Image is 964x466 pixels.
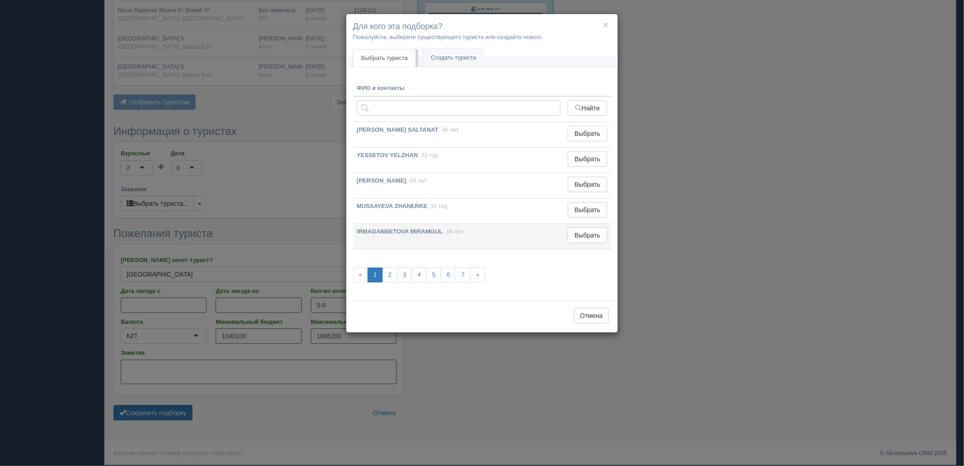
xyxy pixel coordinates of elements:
b: YESSETOV YELZHAN [357,152,418,159]
input: Поиск по ФИО, паспорту или контактам [357,100,561,116]
button: Отмена [574,308,609,323]
span: , 31 год [428,203,448,209]
a: 7 [456,268,471,283]
b: [PERSON_NAME] SALTANAT [357,126,438,133]
button: Выбрать [568,202,607,218]
span: « [353,268,368,283]
span: , 46 лет [438,126,459,133]
span: , 31 год [418,152,438,159]
a: 2 [382,268,397,283]
button: Выбрать [568,151,607,167]
a: 1 [368,268,383,283]
a: 5 [426,268,441,283]
b: [PERSON_NAME] [357,177,406,184]
span: , 36 лет [443,228,464,235]
th: ФИО и контакты [353,80,564,97]
button: Выбрать [568,126,607,141]
button: Выбрать [568,177,607,192]
a: 4 [412,268,427,283]
button: × [603,20,609,30]
h4: Для кого эта подборка? [353,21,611,33]
a: 3 [397,268,412,283]
b: MUSSAYEVA ZHANERKE [357,203,428,209]
a: » [470,268,485,283]
button: Найти [568,100,607,116]
b: IRMAGANBETOVA MIRAMGUL [357,228,443,235]
a: 6 [441,268,456,283]
button: Выбрать [568,228,607,243]
a: Выбрать туриста [353,49,416,67]
p: Пожалуйста, выберите существующего туриста или создайте нового [353,33,611,41]
span: , 39 лет [406,177,427,184]
a: Создать туриста [423,49,484,67]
